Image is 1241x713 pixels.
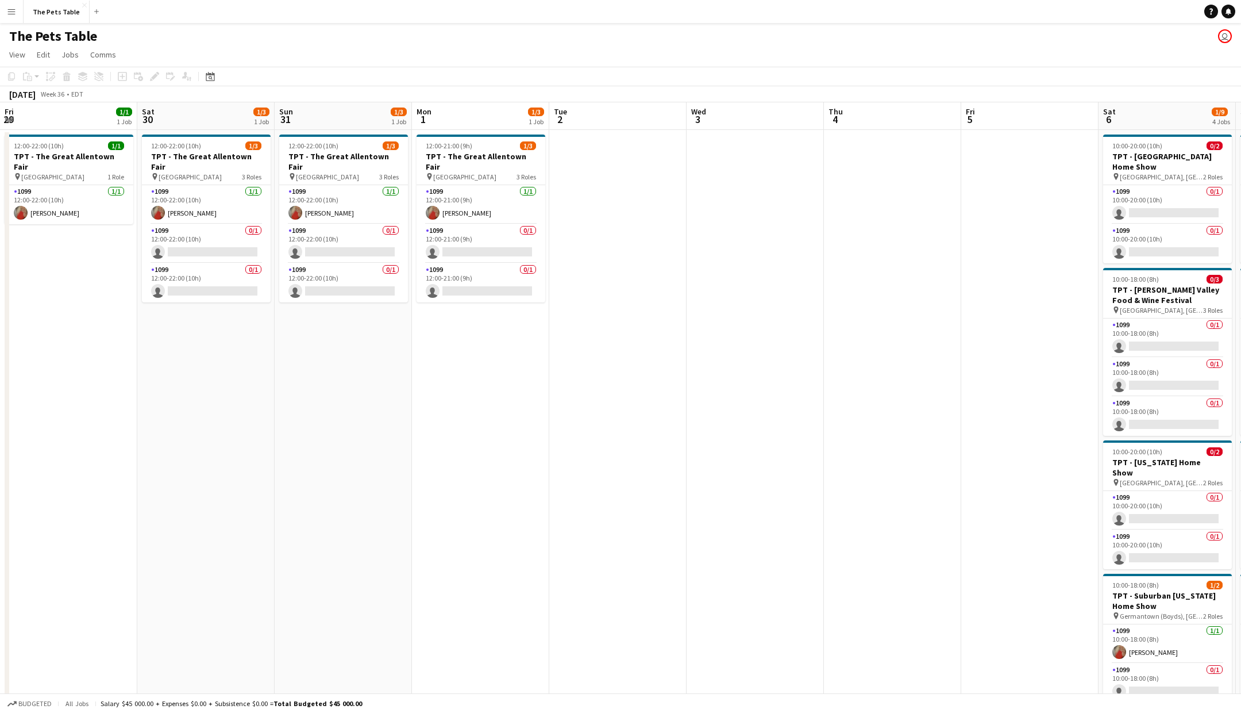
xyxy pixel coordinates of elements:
[279,224,408,263] app-card-role: 10990/112:00-22:00 (10h)
[245,141,261,150] span: 1/3
[151,141,201,150] span: 12:00-22:00 (10h)
[9,28,97,45] h1: The Pets Table
[279,135,408,302] app-job-card: 12:00-22:00 (10h)1/3TPT - The Great Allentown Fair [GEOGRAPHIC_DATA]3 Roles10991/112:00-22:00 (10...
[417,106,431,117] span: Mon
[1103,224,1232,263] app-card-role: 10990/110:00-20:00 (10h)
[1103,574,1232,703] app-job-card: 10:00-18:00 (8h)1/2TPT - Suburban [US_STATE] Home Show Germantown (Boyds), [GEOGRAPHIC_DATA]2 Rol...
[5,151,133,172] h3: TPT - The Great Allentown Fair
[426,141,472,150] span: 12:00-21:00 (9h)
[1103,457,1232,478] h3: TPT - [US_STATE] Home Show
[1103,591,1232,611] h3: TPT - Suburban [US_STATE] Home Show
[391,117,406,126] div: 1 Job
[279,263,408,302] app-card-role: 10990/112:00-22:00 (10h)
[3,113,14,126] span: 29
[108,141,124,150] span: 1/1
[417,151,545,172] h3: TPT - The Great Allentown Fair
[279,151,408,172] h3: TPT - The Great Allentown Fair
[63,699,91,708] span: All jobs
[689,113,706,126] span: 3
[5,47,30,62] a: View
[1112,581,1159,589] span: 10:00-18:00 (8h)
[1207,581,1223,589] span: 1/2
[61,49,79,60] span: Jobs
[142,185,271,224] app-card-role: 10991/112:00-22:00 (10h)[PERSON_NAME]
[1212,117,1230,126] div: 4 Jobs
[254,117,269,126] div: 1 Job
[1120,172,1203,181] span: [GEOGRAPHIC_DATA], [GEOGRAPHIC_DATA]
[142,151,271,172] h3: TPT - The Great Allentown Fair
[1101,113,1116,126] span: 6
[417,135,545,302] app-job-card: 12:00-21:00 (9h)1/3TPT - The Great Allentown Fair [GEOGRAPHIC_DATA]3 Roles10991/112:00-21:00 (9h)...
[142,263,271,302] app-card-role: 10990/112:00-22:00 (10h)
[1203,172,1223,181] span: 2 Roles
[1103,106,1116,117] span: Sat
[383,141,399,150] span: 1/3
[278,113,293,126] span: 31
[828,106,843,117] span: Thu
[18,700,52,708] span: Budgeted
[9,49,25,60] span: View
[32,47,55,62] a: Edit
[6,697,53,710] button: Budgeted
[1120,612,1203,620] span: Germantown (Boyds), [GEOGRAPHIC_DATA]
[5,135,133,224] app-job-card: 12:00-22:00 (10h)1/1TPT - The Great Allentown Fair [GEOGRAPHIC_DATA]1 Role10991/112:00-22:00 (10h...
[827,113,843,126] span: 4
[379,172,399,181] span: 3 Roles
[1103,530,1232,569] app-card-role: 10990/110:00-20:00 (10h)
[1112,447,1162,456] span: 10:00-20:00 (10h)
[24,1,90,23] button: The Pets Table
[417,263,545,302] app-card-role: 10990/112:00-21:00 (9h)
[1207,447,1223,456] span: 0/2
[1103,135,1232,263] div: 10:00-20:00 (10h)0/2TPT - [GEOGRAPHIC_DATA] Home Show [GEOGRAPHIC_DATA], [GEOGRAPHIC_DATA]2 Roles...
[253,108,269,116] span: 1/3
[5,185,133,224] app-card-role: 10991/112:00-22:00 (10h)[PERSON_NAME]
[691,106,706,117] span: Wed
[1103,440,1232,569] app-job-card: 10:00-20:00 (10h)0/2TPT - [US_STATE] Home Show [GEOGRAPHIC_DATA], [GEOGRAPHIC_DATA]2 Roles10990/1...
[529,117,544,126] div: 1 Job
[116,108,132,116] span: 1/1
[288,141,338,150] span: 12:00-22:00 (10h)
[142,224,271,263] app-card-role: 10990/112:00-22:00 (10h)
[1207,275,1223,283] span: 0/3
[554,106,567,117] span: Tue
[14,141,64,150] span: 12:00-22:00 (10h)
[1120,478,1203,487] span: [GEOGRAPHIC_DATA], [GEOGRAPHIC_DATA]
[1112,141,1162,150] span: 10:00-20:00 (10h)
[1103,358,1232,397] app-card-role: 10990/110:00-18:00 (8h)
[296,172,359,181] span: [GEOGRAPHIC_DATA]
[1103,268,1232,436] app-job-card: 10:00-18:00 (8h)0/3TPT - [PERSON_NAME] Valley Food & Wine Festival [GEOGRAPHIC_DATA], [GEOGRAPHIC...
[101,699,362,708] div: Salary $45 000.00 + Expenses $0.00 + Subsistence $0.00 =
[1120,306,1203,315] span: [GEOGRAPHIC_DATA], [GEOGRAPHIC_DATA]
[1207,141,1223,150] span: 0/2
[552,113,567,126] span: 2
[86,47,121,62] a: Comms
[279,106,293,117] span: Sun
[107,172,124,181] span: 1 Role
[5,106,14,117] span: Fri
[1103,151,1232,172] h3: TPT - [GEOGRAPHIC_DATA] Home Show
[140,113,155,126] span: 30
[1212,108,1228,116] span: 1/9
[38,90,67,98] span: Week 36
[433,172,496,181] span: [GEOGRAPHIC_DATA]
[520,141,536,150] span: 1/3
[159,172,222,181] span: [GEOGRAPHIC_DATA]
[1112,275,1159,283] span: 10:00-18:00 (8h)
[1103,664,1232,703] app-card-role: 10990/110:00-18:00 (8h)
[273,699,362,708] span: Total Budgeted $45 000.00
[142,135,271,302] app-job-card: 12:00-22:00 (10h)1/3TPT - The Great Allentown Fair [GEOGRAPHIC_DATA]3 Roles10991/112:00-22:00 (10...
[1103,491,1232,530] app-card-role: 10990/110:00-20:00 (10h)
[142,106,155,117] span: Sat
[21,172,84,181] span: [GEOGRAPHIC_DATA]
[1103,319,1232,358] app-card-role: 10990/110:00-18:00 (8h)
[517,172,536,181] span: 3 Roles
[242,172,261,181] span: 3 Roles
[57,47,83,62] a: Jobs
[964,113,975,126] span: 5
